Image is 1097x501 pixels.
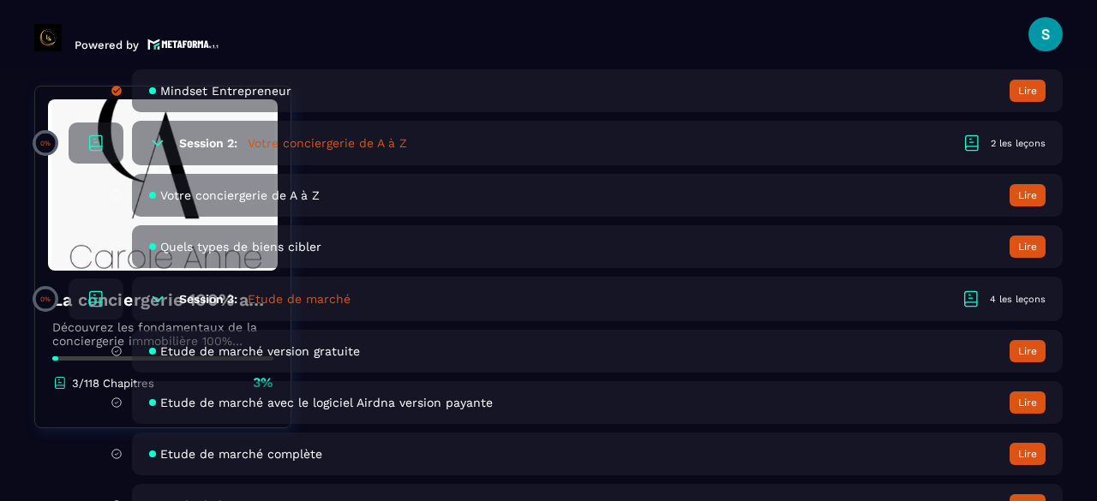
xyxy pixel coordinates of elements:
span: Etude de marché version gratuite [160,344,360,358]
button: Lire [1010,340,1046,362]
p: Powered by [75,39,139,51]
button: Lire [1010,80,1046,102]
button: Lire [1010,443,1046,465]
p: 0% [40,140,51,147]
h6: Session 3: [179,292,237,306]
img: banner [48,99,278,271]
h6: Session 2: [179,136,237,150]
img: logo [147,37,219,51]
div: 4 les leçons [990,293,1046,306]
p: 0% [40,295,51,303]
p: Découvrez les fondamentaux de la conciergerie immobilière 100% automatisée. Cette formation est c... [52,320,273,348]
h5: Votre conciergerie de A à Z [248,134,407,152]
img: logo-branding [34,24,62,51]
span: Votre conciergerie de A à Z [160,188,320,202]
button: Lire [1010,391,1046,414]
span: Mindset Entrepreneur [160,84,291,98]
span: Etude de marché avec le logiciel Airdna version payante [160,396,493,409]
h4: La conciergerie 100% automatisée [52,288,273,312]
p: 3/118 Chapitres [72,377,154,390]
button: Lire [1010,236,1046,258]
div: 2 les leçons [991,137,1046,150]
button: Lire [1010,184,1046,206]
span: Etude de marché complète [160,447,322,461]
p: 3% [253,373,273,392]
span: Quels types de biens cibler [160,240,321,253]
h5: Etude de marché [248,290,351,307]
